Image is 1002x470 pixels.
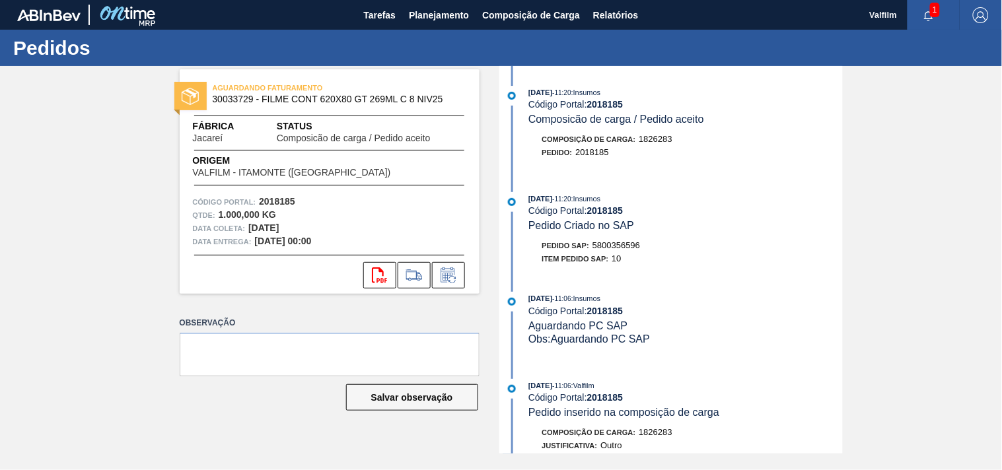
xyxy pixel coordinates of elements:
[542,442,598,450] span: Justificativa:
[255,236,312,246] strong: [DATE] 00:00
[180,314,480,333] label: Observação
[553,295,571,302] span: - 11:06
[600,440,622,450] span: Outro
[528,392,842,403] div: Código Portal:
[553,89,571,96] span: - 11:20
[587,306,624,316] strong: 2018185
[553,195,571,203] span: - 11:20
[193,222,246,235] span: Data coleta:
[193,168,391,178] span: VALFILM - ITAMONTE ([GEOGRAPHIC_DATA])
[528,195,552,203] span: [DATE]
[193,154,429,168] span: Origem
[542,242,590,250] span: Pedido SAP:
[508,385,516,393] img: atual
[575,147,609,157] span: 2018185
[528,294,552,302] span: [DATE]
[259,196,295,207] strong: 2018185
[542,149,573,156] span: Pedido :
[277,119,466,133] span: Status
[908,6,950,24] button: Notificações
[571,88,601,96] span: : Insumos
[193,195,256,209] span: Código Portal:
[528,88,552,96] span: [DATE]
[528,407,719,418] span: Pedido inserido na composição de carga
[13,40,248,55] h1: Pedidos
[571,195,601,203] span: : Insumos
[528,205,842,216] div: Código Portal:
[612,253,621,263] span: 10
[17,9,81,21] img: TNhmsLtSVTkK8tSr43FrP2fwEKptu5GPRR3wAAAABJRU5ErkJggg==
[542,428,636,436] span: Composição de Carga :
[193,133,223,143] span: Jacareí
[553,382,571,389] span: - 11:06
[193,119,265,133] span: Fábrica
[571,382,594,389] span: : Valfilm
[528,114,704,125] span: Composicão de carga / Pedido aceito
[930,3,940,17] span: 1
[432,262,465,288] div: Informar alteração no pedido
[363,7,396,23] span: Tarefas
[508,92,516,100] img: atual
[587,205,624,216] strong: 2018185
[528,220,634,231] span: Pedido Criado no SAP
[213,81,398,94] span: AGUARDANDO FATURAMENTO
[508,298,516,306] img: atual
[593,7,638,23] span: Relatórios
[528,333,650,345] span: Obs: Aguardando PC SAP
[182,88,199,105] img: status
[639,427,672,437] span: 1826283
[482,7,580,23] span: Composição de Carga
[508,198,516,206] img: atual
[193,209,215,222] span: Qtde :
[542,255,609,263] span: Item pedido SAP:
[277,133,431,143] span: Composicão de carga / Pedido aceito
[528,306,842,316] div: Código Portal:
[398,262,431,288] div: Ir para Composição de Carga
[528,99,842,110] div: Código Portal:
[193,235,252,248] span: Data entrega:
[973,7,989,23] img: Logout
[587,392,624,403] strong: 2018185
[592,240,640,250] span: 5800356596
[248,222,279,233] strong: [DATE]
[528,382,552,389] span: [DATE]
[346,384,478,411] button: Salvar observação
[571,294,601,302] span: : Insumos
[639,134,672,144] span: 1826283
[219,209,276,220] strong: 1.000,000 KG
[363,262,396,288] div: Abrir arquivo PDF
[213,94,452,104] span: 30033729 - FILME CONT 620X80 GT 269ML C 8 NIV25
[542,135,636,143] span: Composição de Carga :
[528,320,627,331] span: Aguardando PC SAP
[409,7,469,23] span: Planejamento
[587,99,624,110] strong: 2018185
